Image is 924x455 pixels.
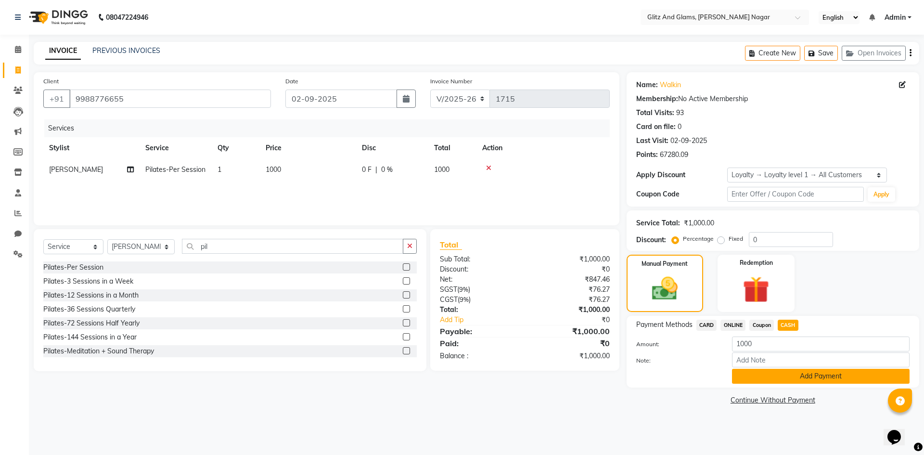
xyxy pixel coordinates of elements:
a: Continue Without Payment [629,395,917,405]
span: 1000 [266,165,281,174]
iframe: chat widget [884,416,914,445]
div: Name: [636,80,658,90]
div: Card on file: [636,122,676,132]
div: 67280.09 [660,150,688,160]
div: Total Visits: [636,108,674,118]
label: Invoice Number [430,77,472,86]
span: | [375,165,377,175]
th: Service [140,137,212,159]
div: Apply Discount [636,170,727,180]
div: Total: [433,305,525,315]
label: Amount: [629,340,725,349]
span: ONLINE [720,320,745,331]
a: Walkin [660,80,681,90]
span: 0 F [362,165,372,175]
div: ₹76.27 [525,285,616,295]
div: ₹847.46 [525,274,616,285]
th: Stylist [43,137,140,159]
th: Price [260,137,356,159]
span: Payment Methods [636,320,693,330]
span: Total [440,240,462,250]
input: Enter Offer / Coupon Code [727,187,864,202]
div: Service Total: [636,218,680,228]
span: Admin [885,13,906,23]
input: Search or Scan [182,239,403,254]
div: ₹0 [525,264,616,274]
label: Redemption [740,259,773,267]
div: ₹1,000.00 [525,305,616,315]
a: PREVIOUS INVOICES [92,46,160,55]
div: Paid: [433,338,525,349]
div: ₹1,000.00 [684,218,714,228]
span: CASH [778,320,798,331]
span: 9% [459,286,468,293]
div: Sub Total: [433,254,525,264]
div: Pilates-12 Sessions in a Month [43,290,139,300]
th: Disc [356,137,428,159]
a: Add Tip [433,315,540,325]
button: Save [804,46,838,61]
div: Coupon Code [636,189,727,199]
div: Discount: [433,264,525,274]
div: ₹1,000.00 [525,351,616,361]
th: Total [428,137,476,159]
div: Payable: [433,325,525,337]
label: Client [43,77,59,86]
div: No Active Membership [636,94,910,104]
input: Add Note [732,352,910,367]
div: Pilates-36 Sessions Quarterly [43,304,135,314]
div: Pilates-Meditation + Sound Therapy [43,346,154,356]
span: 0 % [381,165,393,175]
button: Open Invoices [842,46,906,61]
span: CARD [696,320,717,331]
div: Net: [433,274,525,285]
span: Coupon [749,320,774,331]
div: 93 [676,108,684,118]
label: Manual Payment [642,260,688,268]
input: Search by Name/Mobile/Email/Code [69,90,271,108]
div: Balance : [433,351,525,361]
button: +91 [43,90,70,108]
span: CGST [440,295,458,304]
div: Pilates-144 Sessions in a Year [43,332,137,342]
label: Fixed [729,234,743,243]
label: Percentage [683,234,714,243]
span: [PERSON_NAME] [49,165,103,174]
span: Pilates-Per Session [145,165,205,174]
button: Apply [868,187,895,202]
div: ₹1,000.00 [525,325,616,337]
div: ₹1,000.00 [525,254,616,264]
label: Note: [629,356,725,365]
div: ₹0 [525,338,616,349]
label: Date [285,77,298,86]
input: Amount [732,337,910,351]
div: Membership: [636,94,678,104]
div: 0 [678,122,681,132]
button: Create New [745,46,800,61]
span: 1000 [434,165,449,174]
div: Discount: [636,235,666,245]
div: ₹76.27 [525,295,616,305]
div: Last Visit: [636,136,668,146]
div: ( ) [433,295,525,305]
b: 08047224946 [106,4,148,31]
div: Pilates-72 Sessions Half Yearly [43,318,140,328]
div: ( ) [433,285,525,295]
div: Pilates-3 Sessions in a Week [43,276,133,286]
span: 9% [460,296,469,303]
th: Qty [212,137,260,159]
img: _gift.svg [734,273,778,306]
button: Add Payment [732,369,910,384]
div: ₹0 [540,315,616,325]
img: _cash.svg [644,274,686,303]
div: Services [44,119,617,137]
div: Points: [636,150,658,160]
span: SGST [440,285,457,294]
a: INVOICE [45,42,81,60]
th: Action [476,137,610,159]
div: 02-09-2025 [670,136,707,146]
div: Pilates-Per Session [43,262,103,273]
img: logo [25,4,90,31]
span: 1 [218,165,221,174]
